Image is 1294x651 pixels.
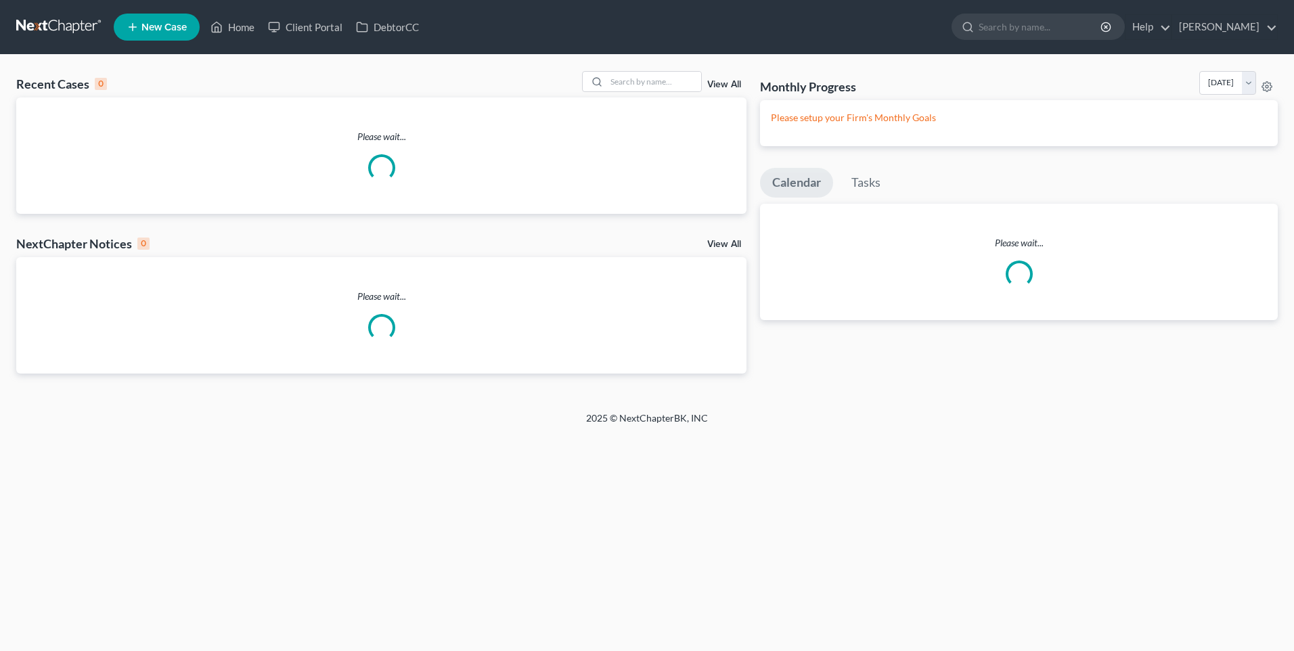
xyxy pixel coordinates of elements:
[95,78,107,90] div: 0
[1172,15,1277,39] a: [PERSON_NAME]
[261,15,349,39] a: Client Portal
[979,14,1102,39] input: Search by name...
[16,290,746,303] p: Please wait...
[771,111,1267,125] p: Please setup your Firm's Monthly Goals
[760,236,1278,250] p: Please wait...
[839,168,893,198] a: Tasks
[261,411,1033,436] div: 2025 © NextChapterBK, INC
[204,15,261,39] a: Home
[707,240,741,249] a: View All
[760,168,833,198] a: Calendar
[137,238,150,250] div: 0
[16,130,746,143] p: Please wait...
[349,15,426,39] a: DebtorCC
[1125,15,1171,39] a: Help
[707,80,741,89] a: View All
[760,78,856,95] h3: Monthly Progress
[141,22,187,32] span: New Case
[16,76,107,92] div: Recent Cases
[16,235,150,252] div: NextChapter Notices
[606,72,701,91] input: Search by name...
